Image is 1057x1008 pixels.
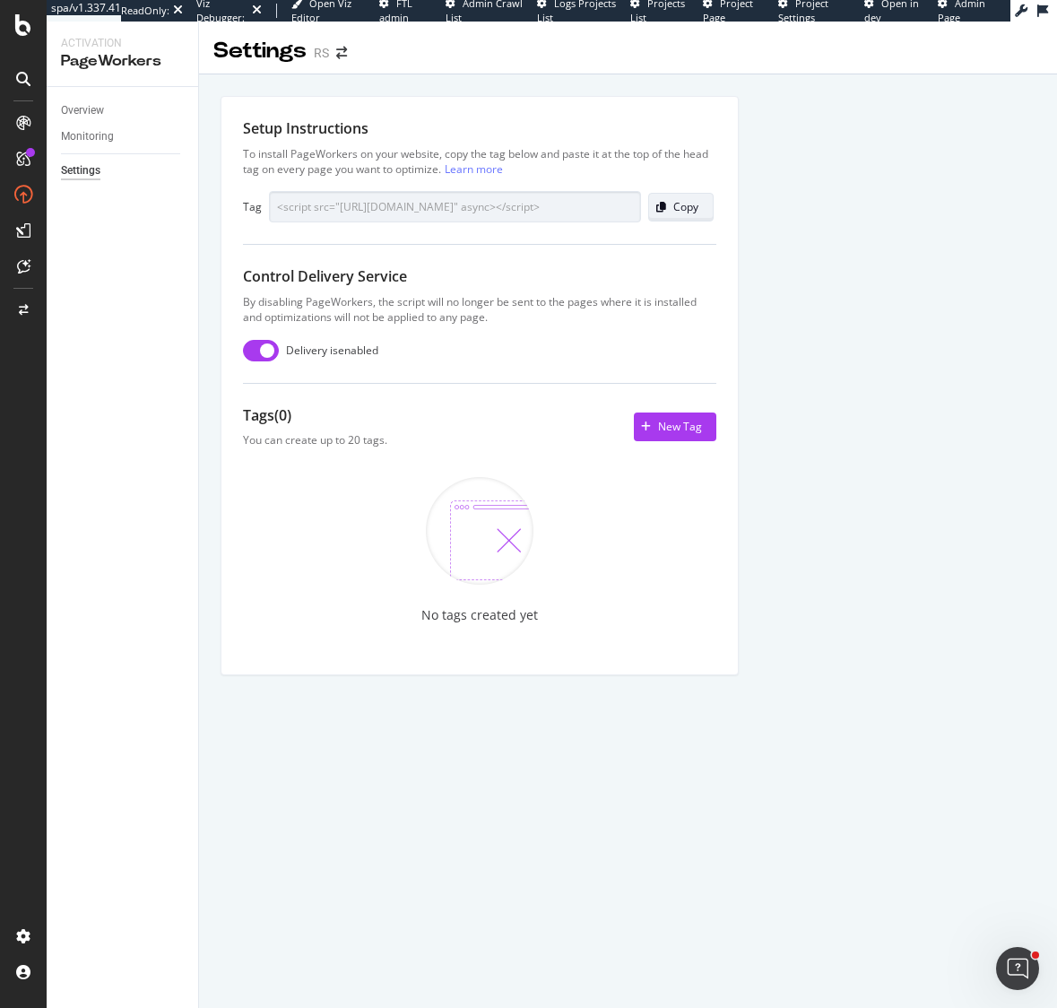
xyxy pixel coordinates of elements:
button: New Tag [634,413,716,441]
iframe: Intercom live chat [996,947,1039,990]
div: Overview [61,101,104,120]
div: By disabling PageWorkers, the script will no longer be sent to the pages where it is installed an... [243,294,716,325]
div: Setup Instructions [243,118,716,139]
div: Settings [213,36,307,66]
a: Monitoring [61,127,186,146]
div: Copy [673,199,698,214]
a: Settings [61,161,186,180]
div: Activation [61,36,184,51]
div: New Tag [658,419,702,434]
a: Overview [61,101,186,120]
div: Monitoring [61,127,114,146]
div: PageWorkers [61,51,184,72]
div: No tags created yet [421,606,538,624]
div: RS [314,44,329,62]
button: Copy [648,193,714,222]
div: Tag [243,199,262,214]
a: Learn more [445,161,503,177]
div: To install PageWorkers on your website, copy the tag below and paste it at the top of the head ta... [243,146,716,177]
div: Control Delivery Service [243,266,716,287]
div: You can create up to 20 tags. [243,432,387,448]
div: Tags (0) [243,405,387,426]
div: Delivery is enabled [286,343,378,358]
div: ReadOnly: [121,4,169,18]
img: D9gk-hiz.png [426,477,533,585]
div: arrow-right-arrow-left [336,47,347,59]
div: Settings [61,161,100,180]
